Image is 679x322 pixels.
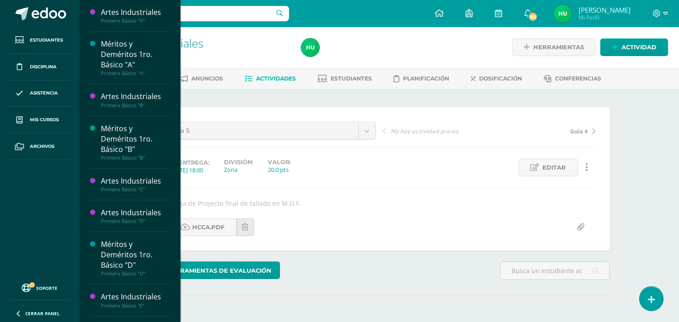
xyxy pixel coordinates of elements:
input: Busca un usuario... [85,6,289,21]
a: Méritos y Deméritos 1ro. Básico "A"Primero Básico "A" [101,39,170,76]
input: Busca un estudiante aquí... [500,262,609,279]
span: Dosificación [479,75,522,82]
a: Conferencias [544,71,601,86]
label: División: [224,159,254,166]
span: [PERSON_NAME] [579,5,631,14]
a: Artes IndustrialesPrimero Básico "D" [101,208,170,224]
div: Méritos y Deméritos 1ro. Básico "D" [101,239,170,270]
div: Primero Básico "E" [101,303,170,309]
span: Anuncios [191,75,223,82]
div: Primero Básico "A" [101,18,170,24]
img: a65f7309e6ece7894f4d6d22d62da79f.png [301,38,319,57]
a: Planificación [394,71,449,86]
div: Zona [224,166,254,174]
span: No hay actividad previa [391,127,459,135]
span: Mi Perfil [579,14,631,21]
a: Artes IndustrialesPrimero Básico "A" [101,7,170,24]
div: 20.0 pts [268,166,291,174]
a: Asistencia [7,80,72,107]
a: Actividades [245,71,296,86]
span: Archivos [30,143,54,150]
span: 69 [528,12,538,22]
span: Herramientas de evaluación [166,262,271,279]
span: Estudiantes [30,37,63,44]
h1: Artes Industriales [114,37,290,49]
a: Méritos y Deméritos 1ro. Básico "D"Primero Básico "D" [101,239,170,277]
div: Artes Industriales [101,7,170,18]
a: Guía 4 [489,126,596,135]
span: Conferencias [555,75,601,82]
span: Actividad [622,39,656,56]
img: a65f7309e6ece7894f4d6d22d62da79f.png [554,5,572,23]
div: Primero Básico "D" [101,270,170,277]
span: Soporte [37,285,58,291]
a: Herramientas [512,38,596,56]
div: Artes Industriales [101,91,170,102]
span: Disciplina [30,63,57,71]
a: Anuncios [179,71,223,86]
div: Entrega de Proyecto final de tallado en M.D.F. [160,199,599,208]
span: Guía 5 [171,122,351,139]
span: Estudiantes [331,75,372,82]
a: Artes IndustrialesPrimero Básico "B" [101,91,170,108]
div: Artes Industriales [101,208,170,218]
div: Tercero Básico 'D' [114,49,290,58]
span: Editar [543,159,566,176]
div: Artes Industriales [101,176,170,186]
a: Estudiantes [318,71,372,86]
div: Primero Básico "B" [101,155,170,161]
div: Primero Básico "C" [101,186,170,193]
span: Asistencia [30,90,58,97]
a: Soporte [11,281,69,294]
label: Valor: [268,159,291,166]
a: HCCA.pdf [169,218,237,236]
span: Herramientas [533,39,584,56]
div: Primero Básico "B" [101,102,170,109]
div: Primero Básico "D" [101,218,170,224]
a: Guía 5 [164,122,375,139]
a: Mis cursos [7,107,72,133]
span: Actividades [256,75,296,82]
div: [DATE] 18:00 [171,166,210,174]
a: Archivos [7,133,72,160]
span: Entrega: [179,159,210,166]
div: Artes Industriales [101,292,170,302]
a: Herramientas de evaluación [149,261,280,279]
span: Guía 4 [570,127,588,135]
span: Mis cursos [30,116,59,123]
span: Planificación [403,75,449,82]
a: Artes IndustrialesPrimero Básico "E" [101,292,170,308]
div: Primero Básico "A" [101,70,170,76]
a: Méritos y Deméritos 1ro. Básico "B"Primero Básico "B" [101,123,170,161]
a: Artes IndustrialesPrimero Básico "C" [101,176,170,193]
a: Actividad [600,38,668,56]
a: Dosificación [471,71,522,86]
a: Disciplina [7,54,72,80]
a: Estudiantes [7,27,72,54]
div: Méritos y Deméritos 1ro. Básico "A" [101,39,170,70]
span: Cerrar panel [25,310,60,317]
div: Méritos y Deméritos 1ro. Básico "B" [101,123,170,155]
